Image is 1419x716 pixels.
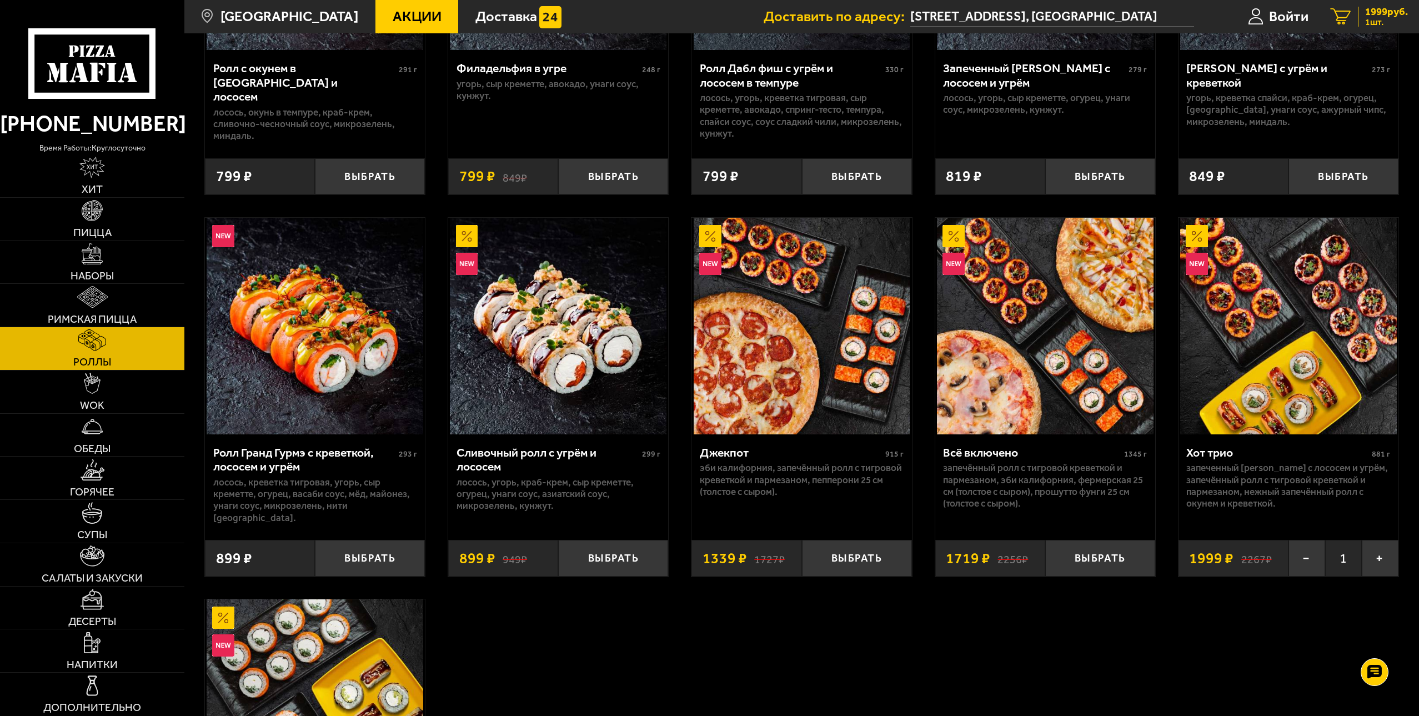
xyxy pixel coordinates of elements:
[703,551,747,566] span: 1339 ₽
[1189,169,1225,184] span: 849 ₽
[1288,540,1325,576] button: −
[937,218,1154,434] img: Всё включено
[558,158,668,194] button: Выбрать
[754,551,785,566] s: 1727 ₽
[935,218,1155,434] a: АкционныйНовинкаВсё включено
[73,227,112,238] span: Пицца
[212,607,234,629] img: Акционный
[558,540,668,576] button: Выбрать
[212,225,234,247] img: Новинка
[642,449,660,459] span: 299 г
[642,65,660,74] span: 248 г
[67,659,118,670] span: Напитки
[457,445,639,474] div: Сливочный ролл с угрём и лососем
[1186,61,1369,89] div: [PERSON_NAME] с угрём и креветкой
[1372,449,1390,459] span: 881 г
[943,462,1147,509] p: Запечённый ролл с тигровой креветкой и пармезаном, Эби Калифорния, Фермерская 25 см (толстое с сы...
[910,7,1194,27] input: Ваш адрес доставки
[1045,158,1155,194] button: Выбрать
[212,634,234,657] img: Новинка
[1129,65,1147,74] span: 279 г
[1241,551,1272,566] s: 2267 ₽
[213,477,417,524] p: лосось, креветка тигровая, угорь, Сыр креметте, огурец, васаби соус, мёд, майонез, унаги соус, ми...
[942,253,965,275] img: Новинка
[1189,551,1234,566] span: 1999 ₽
[1045,540,1155,576] button: Выбрать
[997,551,1028,566] s: 2256 ₽
[220,9,358,24] span: [GEOGRAPHIC_DATA]
[457,61,639,76] div: Филадельфия в угре
[393,9,442,24] span: Акции
[475,9,537,24] span: Доставка
[1362,540,1398,576] button: +
[1179,218,1398,434] a: АкционныйНовинкаХот трио
[946,551,990,566] span: 1719 ₽
[399,449,417,459] span: 293 г
[943,92,1147,116] p: лосось, угорь, Сыр креметте, огурец, унаги соус, микрозелень, кунжут.
[213,107,417,142] p: лосось, окунь в темпуре, краб-крем, сливочно-чесночный соус, микрозелень, миндаль.
[213,61,396,104] div: Ролл с окунем в [GEOGRAPHIC_DATA] и лососем
[703,169,739,184] span: 799 ₽
[457,78,660,102] p: угорь, Сыр креметте, авокадо, унаги соус, кунжут.
[456,253,478,275] img: Новинка
[459,169,495,184] span: 799 ₽
[456,225,478,247] img: Акционный
[1186,225,1208,247] img: Акционный
[213,445,396,474] div: Ролл Гранд Гурмэ с креветкой, лососем и угрём
[43,702,141,713] span: Дополнительно
[1325,540,1362,576] span: 1
[699,225,721,247] img: Акционный
[80,400,104,410] span: WOK
[399,65,417,74] span: 291 г
[74,443,111,454] span: Обеды
[802,540,912,576] button: Выбрать
[71,271,114,281] span: Наборы
[457,477,660,512] p: лосось, угорь, краб-крем, Сыр креметте, огурец, унаги соус, азиатский соус, микрозелень, кунжут.
[699,253,721,275] img: Новинка
[942,225,965,247] img: Акционный
[82,184,103,194] span: Хит
[1186,253,1208,275] img: Новинка
[1365,7,1408,17] span: 1999 руб.
[691,218,911,434] a: АкционныйНовинкаДжекпот
[216,169,252,184] span: 799 ₽
[1186,92,1390,128] p: угорь, креветка спайси, краб-крем, огурец, [GEOGRAPHIC_DATA], унаги соус, ажурный чипс, микрозеле...
[73,357,111,367] span: Роллы
[1269,9,1308,24] span: Войти
[946,169,982,184] span: 819 ₽
[1180,218,1397,434] img: Хот трио
[700,92,904,139] p: лосось, угорь, креветка тигровая, Сыр креметте, авокадо, спринг-тесто, темпура, спайси соус, соус...
[48,314,137,324] span: Римская пицца
[216,551,252,566] span: 899 ₽
[68,616,116,627] span: Десерты
[539,6,561,28] img: 15daf4d41897b9f0e9f617042186c801.svg
[764,9,910,24] span: Доставить по адресу:
[1186,462,1390,509] p: Запеченный [PERSON_NAME] с лососем и угрём, Запечённый ролл с тигровой креветкой и пармезаном, Не...
[450,218,666,434] img: Сливочный ролл с угрём и лососем
[1372,65,1390,74] span: 273 г
[1365,18,1408,27] span: 1 шт.
[694,218,910,434] img: Джекпот
[70,487,114,497] span: Горячее
[207,218,423,434] img: Ролл Гранд Гурмэ с креветкой, лососем и угрём
[315,540,425,576] button: Выбрать
[459,551,495,566] span: 899 ₽
[315,158,425,194] button: Выбрать
[700,462,904,498] p: Эби Калифорния, Запечённый ролл с тигровой креветкой и пармезаном, Пепперони 25 см (толстое с сыр...
[700,61,883,89] div: Ролл Дабл фиш с угрём и лососем в темпуре
[503,551,527,566] s: 949 ₽
[943,61,1126,89] div: Запеченный [PERSON_NAME] с лососем и угрём
[77,529,107,540] span: Супы
[700,445,883,460] div: Джекпот
[503,169,527,184] s: 849 ₽
[1186,445,1369,460] div: Хот трио
[802,158,912,194] button: Выбрать
[448,218,668,434] a: АкционныйНовинкаСливочный ролл с угрём и лососем
[885,449,904,459] span: 915 г
[943,445,1121,460] div: Всё включено
[205,218,425,434] a: НовинкаРолл Гранд Гурмэ с креветкой, лососем и угрём
[1124,449,1147,459] span: 1345 г
[885,65,904,74] span: 330 г
[1288,158,1398,194] button: Выбрать
[42,573,143,583] span: Салаты и закуски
